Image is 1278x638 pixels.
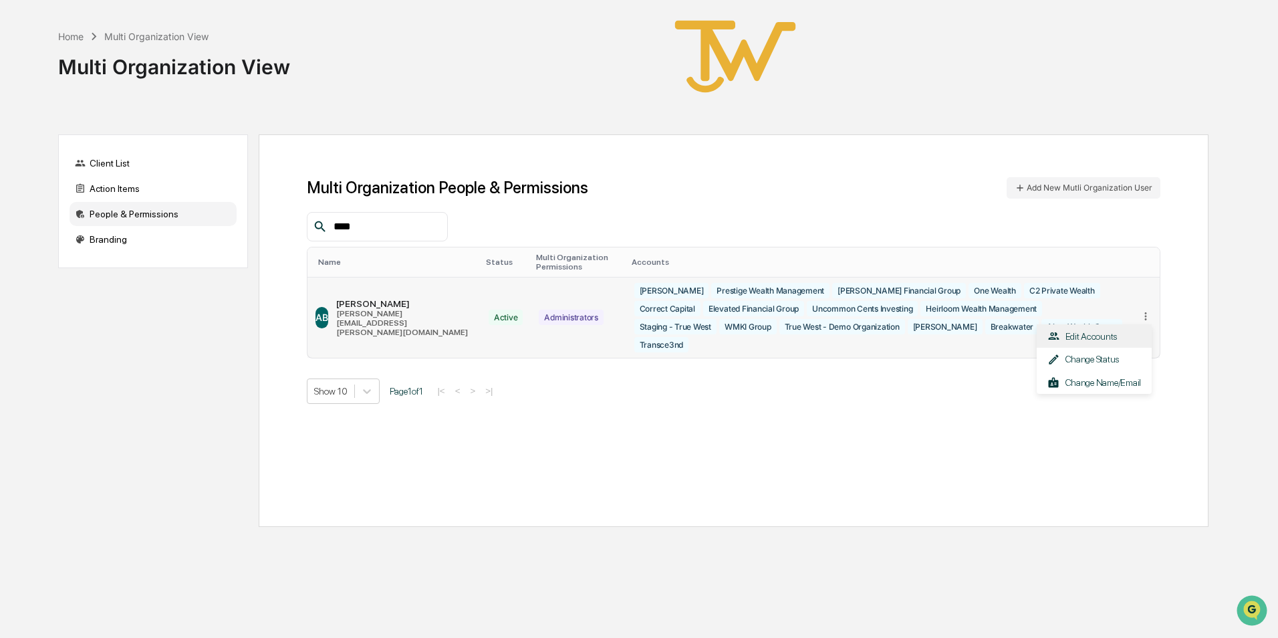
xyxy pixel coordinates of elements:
div: Start new chat [45,102,219,116]
span: Data Lookup [27,194,84,207]
div: [PERSON_NAME] [908,319,983,334]
p: How can we help? [13,28,243,49]
span: Attestations [110,169,166,182]
div: Toggle SortBy [632,257,1126,267]
div: Edit Accounts [1047,330,1141,342]
div: Heirloom Wealth Management [920,301,1042,316]
div: Multi Organization View [58,44,290,79]
div: Prestige Wealth Management [711,283,829,298]
div: Toggle SortBy [318,257,475,267]
div: Breakwater [985,319,1039,334]
div: Action Items [70,177,237,201]
div: Uncommon Cents Investing [807,301,918,316]
div: Active [489,310,523,325]
div: True West - Demo Organization [779,319,905,334]
button: < [451,385,465,397]
div: [PERSON_NAME] [336,298,472,309]
a: 🔎Data Lookup [8,189,90,213]
div: People & Permissions [70,202,237,226]
button: > [466,385,479,397]
div: Branding [70,227,237,251]
div: Correct Capital [634,301,700,316]
div: Toggle SortBy [1142,257,1155,267]
h1: Multi Organization People & Permissions [307,178,588,197]
button: Start new chat [227,106,243,122]
span: Pylon [133,227,162,237]
button: >| [481,385,497,397]
span: AB [315,312,328,323]
div: [PERSON_NAME][EMAIL_ADDRESS][PERSON_NAME][DOMAIN_NAME] [336,309,472,337]
a: Powered byPylon [94,226,162,237]
div: WMKI Group [719,319,777,334]
div: We're available if you need us! [45,116,169,126]
div: 🗄️ [97,170,108,181]
img: 1746055101610-c473b297-6a78-478c-a979-82029cc54cd1 [13,102,37,126]
div: C2 Private Wealth [1024,283,1100,298]
div: Toggle SortBy [536,253,620,272]
a: 🗄️Attestations [92,163,171,187]
div: Altus Wealth Group [1041,319,1122,334]
span: Page 1 of 1 [390,386,423,397]
div: Change Status [1047,353,1141,366]
span: Preclearance [27,169,86,182]
div: Transce3nd [634,337,689,352]
div: Home [58,31,84,42]
div: [PERSON_NAME] Financial Group [832,283,966,298]
div: [PERSON_NAME] [634,283,709,298]
button: Add New Mutli Organization User [1007,177,1160,199]
div: One Wealth [969,283,1021,298]
button: |< [433,385,449,397]
div: Toggle SortBy [486,257,526,267]
div: Administrators [539,310,604,325]
div: Change Name/Email [1047,377,1141,389]
div: Staging - True West [634,319,717,334]
img: True West [668,11,802,102]
iframe: Open customer support [1235,594,1271,630]
div: Multi Organization View [104,31,209,42]
div: Client List [70,151,237,175]
a: 🖐️Preclearance [8,163,92,187]
div: 🔎 [13,195,24,206]
div: Elevated Financial Group [703,301,804,316]
div: 🖐️ [13,170,24,181]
